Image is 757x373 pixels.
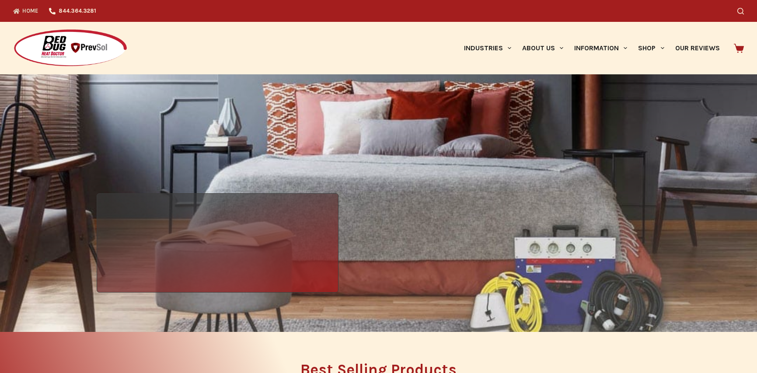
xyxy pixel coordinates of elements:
[670,22,725,74] a: Our Reviews
[458,22,516,74] a: Industries
[633,22,670,74] a: Shop
[516,22,569,74] a: About Us
[458,22,725,74] nav: Primary
[13,29,128,68] img: Prevsol/Bed Bug Heat Doctor
[569,22,633,74] a: Information
[737,8,744,14] button: Search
